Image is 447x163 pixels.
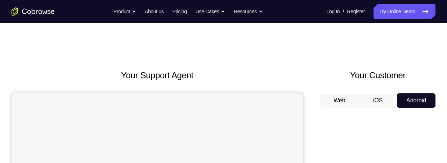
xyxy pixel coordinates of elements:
[145,4,164,19] a: About us
[347,4,365,19] a: Register
[12,69,303,82] h2: Your Support Agent
[320,69,435,82] h2: Your Customer
[234,4,263,19] button: Resources
[196,4,225,19] button: Use Cases
[359,93,397,108] button: iOS
[172,4,187,19] a: Pricing
[320,93,359,108] button: Web
[374,4,435,19] a: Try Online Demo
[397,93,435,108] button: Android
[12,7,55,16] a: Go to the home page
[343,7,344,16] span: /
[326,4,340,19] a: Log In
[113,4,136,19] button: Product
